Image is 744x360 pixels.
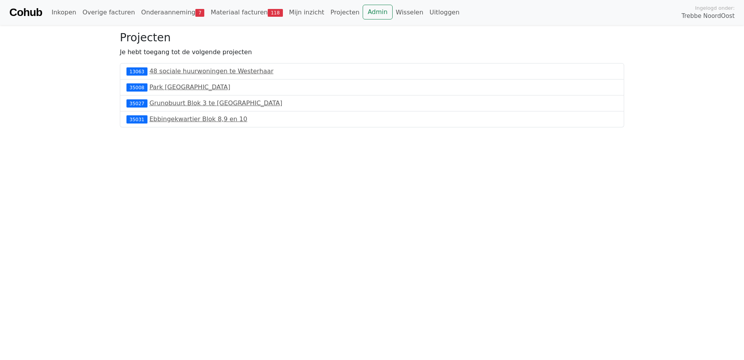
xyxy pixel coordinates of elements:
[48,5,79,20] a: Inkopen
[207,5,286,20] a: Materiaal facturen118
[79,5,138,20] a: Overige facturen
[9,3,42,22] a: Cohub
[120,31,624,44] h3: Projecten
[126,67,147,75] div: 13063
[149,83,230,91] a: Park [GEOGRAPHIC_DATA]
[126,115,147,123] div: 35031
[138,5,208,20] a: Onderaanneming7
[393,5,426,20] a: Wisselen
[695,4,735,12] span: Ingelogd onder:
[327,5,363,20] a: Projecten
[149,67,274,75] a: 48 sociale huurwoningen te Westerhaar
[426,5,463,20] a: Uitloggen
[286,5,328,20] a: Mijn inzicht
[363,5,393,19] a: Admin
[149,99,283,107] a: Grunobuurt Blok 3 te [GEOGRAPHIC_DATA]
[682,12,735,21] span: Trebbe NoordOost
[195,9,204,17] span: 7
[120,48,624,57] p: Je hebt toegang tot de volgende projecten
[268,9,283,17] span: 118
[126,99,147,107] div: 35027
[149,115,247,123] a: Ebbingekwartier Blok 8,9 en 10
[126,83,147,91] div: 35008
